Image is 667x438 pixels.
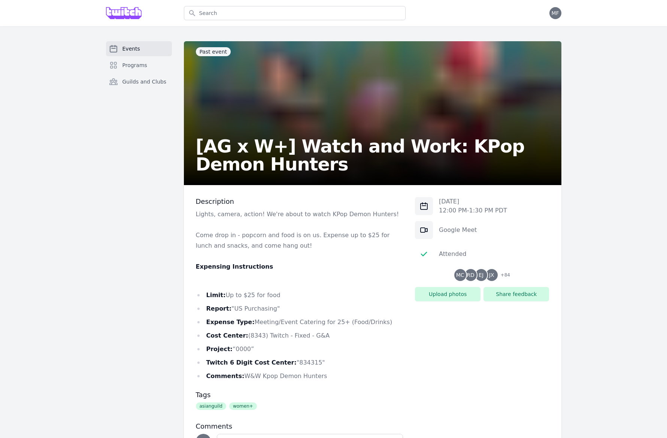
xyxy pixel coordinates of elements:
[196,209,403,220] p: Lights, camera, action! We're about to watch KPop Demon Hunters!
[106,41,172,56] a: Events
[229,402,257,410] span: women+
[483,287,549,301] button: Share feedback
[196,422,403,431] h3: Comments
[439,250,466,259] div: Attended
[206,292,226,299] strong: Limit:
[479,272,483,278] span: EJ
[467,272,475,278] span: RD
[439,206,507,215] p: 12:00 PM - 1:30 PM PDT
[196,137,549,173] h2: [AG x W+] Watch and Work: KPop Demon Hunters
[106,41,172,101] nav: Sidebar
[122,61,147,69] span: Programs
[206,359,297,366] strong: Twitch 6 Digit Cost Center:
[206,318,255,326] strong: Expense Type:
[184,6,406,20] input: Search
[196,390,403,399] h3: Tags
[196,47,231,56] span: Past event
[415,287,480,301] button: Upload photos
[196,290,403,300] li: Up to $25 for food
[196,402,226,410] span: asianguild
[106,58,172,73] a: Programs
[196,317,403,327] li: Meeting/Event Catering for 25+ (Food/Drinks)
[196,263,273,270] strong: Expensing Instructions
[439,226,477,233] a: Google Meet
[206,372,245,380] strong: Comments:
[106,74,172,89] a: Guilds and Clubs
[489,272,494,278] span: JX
[551,10,559,16] span: MF
[122,78,167,85] span: Guilds and Clubs
[549,7,561,19] button: MF
[196,371,403,381] li: W&W Kpop Demon Hunters
[196,357,403,368] li: "834315"
[206,305,232,312] strong: Report:
[439,197,507,206] p: [DATE]
[196,344,403,354] li: “0000”
[206,332,248,339] strong: Cost Center:
[122,45,140,52] span: Events
[196,330,403,341] li: (8343) Twitch - Fixed - G&A
[496,271,510,281] span: + 84
[106,7,142,19] img: Grove
[206,345,233,353] strong: Project:
[196,303,403,314] li: "US Purchasing"
[196,230,403,251] p: Come drop in - popcorn and food is on us. Expense up to $25 for lunch and snacks, and come hang out!
[196,197,403,206] h3: Description
[456,272,464,278] span: MC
